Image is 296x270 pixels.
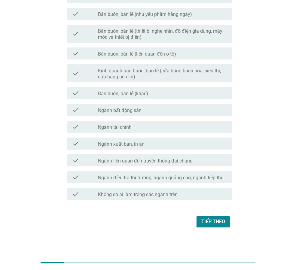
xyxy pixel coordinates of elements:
[98,28,227,40] label: Bán buôn, bán lẻ (thiết bị nghe nhìn, đồ điện gia dụng, máy móc và thiết bị điện)
[98,51,176,57] label: Bán buôn, bán lẻ (liên quan đến ô tô)
[72,67,79,80] i: check
[98,91,148,97] label: Bán buôn, bán lẻ (khác)
[201,218,225,225] div: Tiếp theo
[98,124,132,130] label: Ngành tài chính
[98,192,178,198] label: Không có ai làm trong các ngành trên
[72,123,79,130] i: check
[98,68,227,80] label: Kinh doanh bán buôn, bán lẻ (cửa hàng bách hóa, siêu thị, cửa hàng tiện lợi)
[72,50,79,57] i: check
[98,11,192,17] label: Bán buôn, bán lẻ (nhu yếu phẩm hàng ngày)
[72,140,79,147] i: check
[72,27,79,40] i: check
[72,10,79,17] i: check
[98,108,142,114] label: Ngành bất động sản
[72,106,79,114] i: check
[98,158,193,164] label: Ngành liên quan đến truyền thông đại chúng
[72,174,79,181] i: check
[98,141,145,147] label: Ngành xuất bản, in ấn
[72,89,79,97] i: check
[72,190,79,198] i: check
[72,157,79,164] i: check
[197,216,230,227] button: Tiếp theo
[98,175,222,181] label: Ngành điều tra thị trường, ngành quảng cáo, ngành tiếp thị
